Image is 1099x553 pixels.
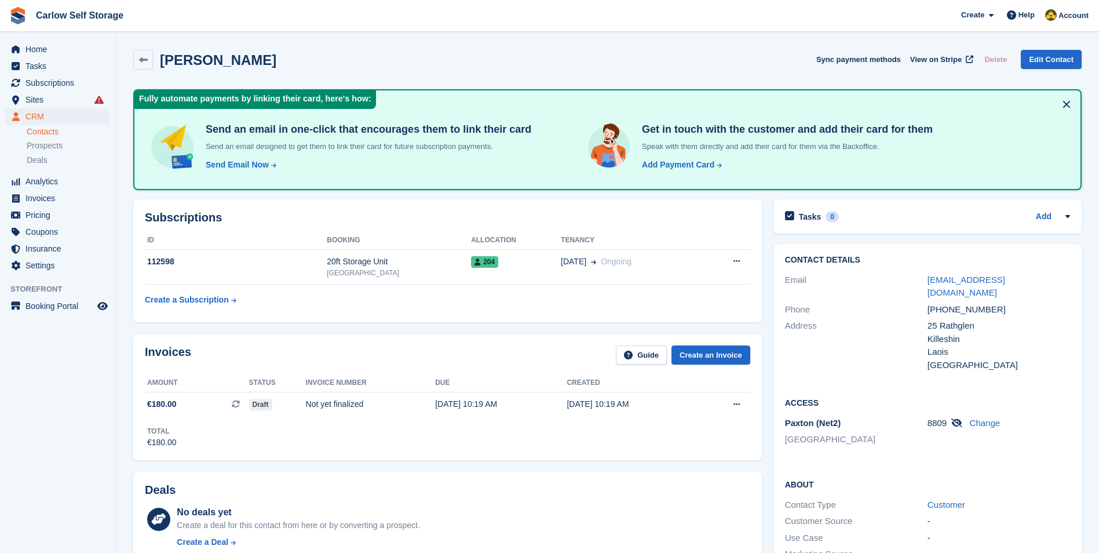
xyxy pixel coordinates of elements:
a: Edit Contact [1021,50,1082,69]
th: Due [435,374,567,392]
span: Prospects [27,140,63,151]
div: Add Payment Card [642,159,714,171]
a: Contacts [27,126,109,137]
a: Add Payment Card [637,159,723,171]
span: Subscriptions [25,75,95,91]
div: Address [785,319,928,372]
th: Allocation [471,231,561,250]
div: 25 Rathglen [928,319,1070,333]
div: €180.00 [147,436,177,449]
div: Create a Subscription [145,294,229,306]
img: Kevin Moore [1045,9,1057,21]
a: menu [6,298,109,314]
span: Draft [249,399,272,410]
div: 112598 [145,256,327,268]
h2: Deals [145,483,176,497]
div: Contact Type [785,499,928,512]
div: Create a deal for this contact from here or by converting a prospect. [177,519,419,532]
div: [DATE] 10:19 AM [435,398,567,410]
div: No deals yet [177,505,419,519]
span: Tasks [25,58,95,74]
th: Created [567,374,698,392]
img: get-in-touch-e3e95b6451f4e49772a6039d3abdde126589d6f45a760754adfa51be33bf0f70.svg [585,123,633,170]
a: Create a Deal [177,536,419,548]
div: Fully automate payments by linking their card, here's how: [134,90,376,109]
a: menu [6,108,109,125]
span: Ongoing [601,257,631,266]
h2: Contact Details [785,256,1070,265]
h2: [PERSON_NAME] [160,52,276,68]
span: €180.00 [147,398,177,410]
div: Not yet finalized [306,398,436,410]
h4: Send an email in one-click that encourages them to link their card [201,123,531,136]
div: Total [147,426,177,436]
div: [GEOGRAPHIC_DATA] [327,268,471,278]
span: 8809 [928,418,947,428]
div: Killeshin [928,333,1070,346]
div: Phone [785,303,928,316]
th: Amount [145,374,249,392]
span: Insurance [25,241,95,257]
h2: Access [785,396,1070,408]
span: 204 [471,256,498,268]
a: Create an Invoice [671,345,750,365]
h2: About [785,478,1070,490]
img: stora-icon-8386f47178a22dfd0bd8f6a31ec36ba5ce8667c1dd55bd0f319d3a0aa187defe.svg [9,7,27,24]
div: 0 [826,212,839,222]
span: Coupons [25,224,95,240]
div: - [928,515,1070,528]
th: Invoice number [306,374,436,392]
div: Create a Deal [177,536,228,548]
span: Create [961,9,984,21]
span: Invoices [25,190,95,206]
div: Laois [928,345,1070,359]
div: Email [785,274,928,300]
a: Customer [928,500,965,510]
div: Send Email Now [206,159,269,171]
a: Carlow Self Storage [31,6,128,25]
div: - [928,532,1070,545]
a: Prospects [27,140,109,152]
span: CRM [25,108,95,125]
div: Use Case [785,532,928,545]
a: menu [6,207,109,223]
span: Booking Portal [25,298,95,314]
a: menu [6,224,109,240]
span: Help [1018,9,1035,21]
span: View on Stripe [910,54,962,66]
th: ID [145,231,327,250]
span: [DATE] [561,256,586,268]
span: Deals [27,155,48,166]
button: Delete [980,50,1012,69]
div: [DATE] 10:19 AM [567,398,698,410]
a: Change [970,418,1001,428]
a: menu [6,58,109,74]
a: Preview store [96,299,109,313]
div: [GEOGRAPHIC_DATA] [928,359,1070,372]
p: Send an email designed to get them to link their card for future subscription payments. [201,141,531,152]
a: [EMAIL_ADDRESS][DOMAIN_NAME] [928,275,1005,298]
span: Home [25,41,95,57]
span: Pricing [25,207,95,223]
span: Account [1058,10,1089,21]
div: Customer Source [785,515,928,528]
a: Guide [616,345,667,365]
th: Tenancy [561,231,702,250]
h4: Get in touch with the customer and add their card for them [637,123,933,136]
li: [GEOGRAPHIC_DATA] [785,433,928,446]
a: menu [6,190,109,206]
a: Deals [27,154,109,166]
a: menu [6,241,109,257]
p: Speak with them directly and add their card for them via the Backoffice. [637,141,933,152]
a: menu [6,173,109,190]
div: 20ft Storage Unit [327,256,471,268]
span: Sites [25,92,95,108]
h2: Invoices [145,345,191,365]
i: Smart entry sync failures have occurred [94,95,104,104]
span: Analytics [25,173,95,190]
h2: Subscriptions [145,211,750,224]
th: Booking [327,231,471,250]
a: View on Stripe [906,50,976,69]
img: send-email-b5881ef4c8f827a638e46e229e590028c7e36e3a6c99d2365469aff88783de13.svg [148,123,196,171]
span: Settings [25,257,95,274]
